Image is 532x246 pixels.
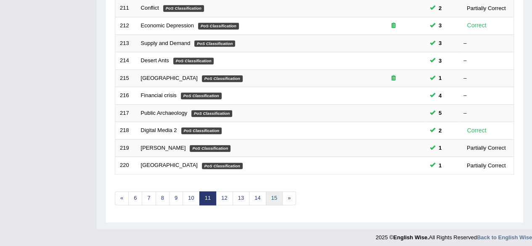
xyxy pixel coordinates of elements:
td: 218 [115,122,136,140]
span: You can still take this question [435,21,445,30]
a: Digital Media 2 [141,127,177,133]
em: PoS Classification [191,110,232,117]
span: You can still take this question [435,74,445,82]
em: PoS Classification [181,93,222,99]
div: – [463,57,509,65]
td: 217 [115,104,136,122]
td: 220 [115,157,136,175]
a: Conflict [141,5,159,11]
span: You can still take this question [435,4,445,13]
div: – [463,92,509,100]
a: [PERSON_NAME] [141,145,186,151]
span: You can still take this question [435,143,445,152]
em: PoS Classification [163,5,204,12]
a: 8 [156,191,169,205]
a: Supply and Demand [141,40,191,46]
a: 13 [233,191,249,205]
em: PoS Classification [190,145,230,152]
a: « [115,191,129,205]
span: You can still take this question [435,161,445,170]
em: PoS Classification [194,40,235,47]
em: PoS Classification [198,23,239,29]
a: Back to English Wise [477,234,532,241]
a: Public Archaeology [141,110,188,116]
div: Correct [463,126,490,135]
div: Exam occurring question [367,22,421,30]
div: Partially Correct [463,4,509,13]
td: 214 [115,52,136,70]
em: PoS Classification [202,75,243,82]
strong: English Wise. [393,234,429,241]
a: [GEOGRAPHIC_DATA] [141,162,198,168]
span: You can still take this question [435,108,445,117]
div: Correct [463,21,490,30]
span: You can still take this question [435,126,445,135]
a: Financial crisis [141,92,177,98]
div: 2025 © All Rights Reserved [376,229,532,241]
a: 6 [128,191,142,205]
div: – [463,109,509,117]
a: 14 [249,191,266,205]
span: You can still take this question [435,39,445,48]
a: 7 [142,191,156,205]
a: 15 [266,191,283,205]
a: 10 [183,191,199,205]
a: [GEOGRAPHIC_DATA] [141,75,198,81]
em: PoS Classification [202,163,243,169]
em: PoS Classification [181,127,222,134]
a: Economic Depression [141,22,194,29]
a: Desert Ants [141,57,169,63]
div: Exam occurring question [367,74,421,82]
td: 215 [115,69,136,87]
a: 11 [199,191,216,205]
div: Partially Correct [463,161,509,170]
a: 9 [169,191,183,205]
em: PoS Classification [173,58,214,64]
span: You can still take this question [435,56,445,65]
td: 216 [115,87,136,105]
a: » [282,191,296,205]
a: 12 [216,191,233,205]
div: – [463,40,509,48]
td: 212 [115,17,136,34]
td: 213 [115,34,136,52]
div: – [463,74,509,82]
td: 219 [115,139,136,157]
div: Partially Correct [463,143,509,152]
span: You can still take this question [435,91,445,100]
